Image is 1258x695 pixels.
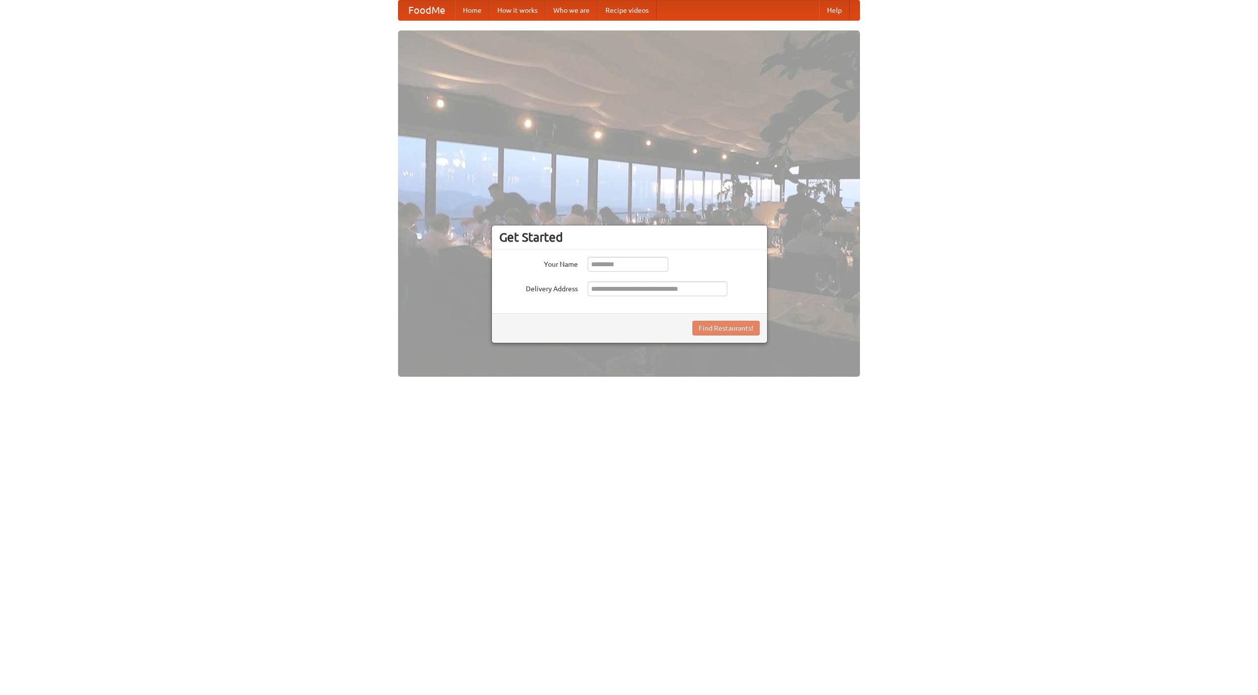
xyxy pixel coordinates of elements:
label: Your Name [499,257,578,269]
a: Who we are [545,0,598,20]
a: How it works [489,0,545,20]
h3: Get Started [499,230,760,245]
a: Help [819,0,850,20]
a: Home [455,0,489,20]
button: Find Restaurants! [692,321,760,335]
a: Recipe videos [598,0,657,20]
label: Delivery Address [499,281,578,294]
a: FoodMe [399,0,455,20]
